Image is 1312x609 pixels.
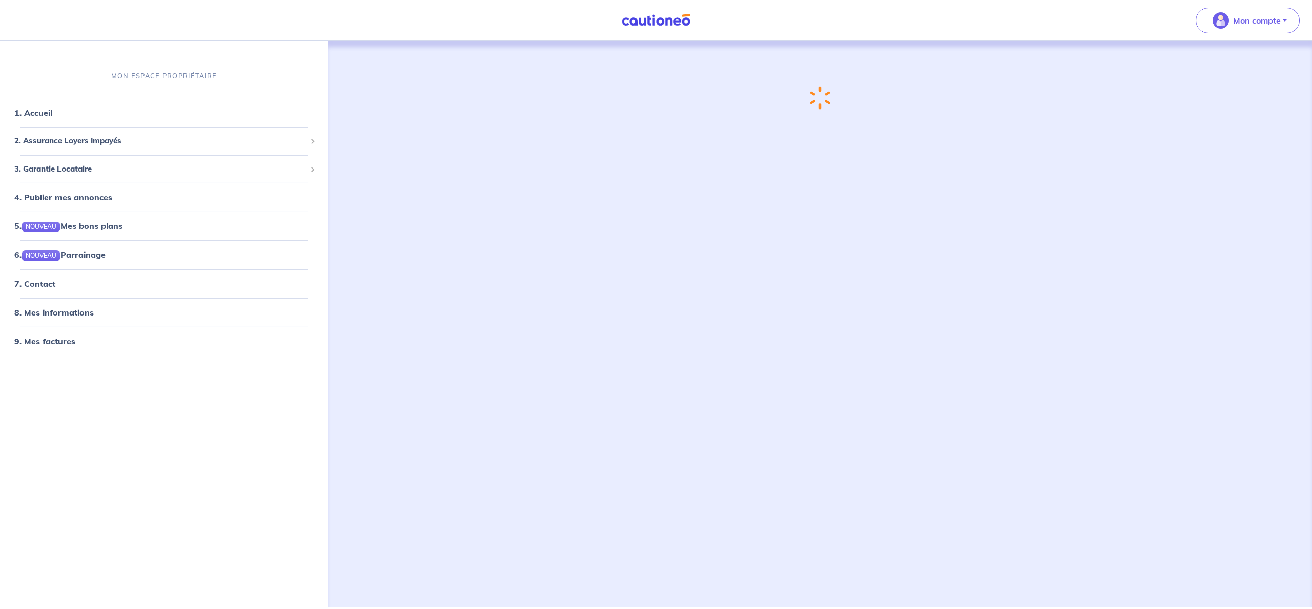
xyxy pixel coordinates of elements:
p: Mon compte [1233,14,1281,27]
div: 6.NOUVEAUParrainage [4,244,324,265]
a: 4. Publier mes annonces [14,192,112,202]
a: 6.NOUVEAUParrainage [14,249,106,260]
img: Cautioneo [618,14,694,27]
a: 9. Mes factures [14,335,75,346]
div: 8. Mes informations [4,302,324,322]
a: 5.NOUVEAUMes bons plans [14,221,122,231]
img: loading-spinner [810,86,830,110]
a: 7. Contact [14,278,55,288]
img: illu_account_valid_menu.svg [1213,12,1229,29]
button: illu_account_valid_menu.svgMon compte [1196,8,1300,33]
div: 2. Assurance Loyers Impayés [4,131,324,151]
div: 1. Accueil [4,102,324,123]
span: 3. Garantie Locataire [14,163,306,175]
a: 8. Mes informations [14,307,94,317]
div: 7. Contact [4,273,324,293]
span: 2. Assurance Loyers Impayés [14,135,306,147]
div: 4. Publier mes annonces [4,187,324,207]
a: 1. Accueil [14,108,52,118]
div: 9. Mes factures [4,330,324,351]
div: 5.NOUVEAUMes bons plans [4,216,324,236]
p: MON ESPACE PROPRIÉTAIRE [111,71,217,81]
div: 3. Garantie Locataire [4,159,324,179]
